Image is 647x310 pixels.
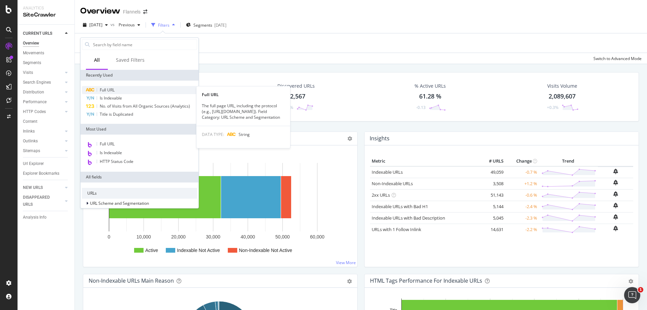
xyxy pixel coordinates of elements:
[23,118,37,125] div: Content
[23,5,69,11] div: Analytics
[89,22,102,28] span: 2025 Sep. 20th
[90,200,149,206] span: URL Scheme and Segmentation
[100,95,122,101] span: Is Indexable
[23,170,70,177] a: Explorer Bookmarks
[613,191,618,197] div: bell-plus
[196,103,290,120] div: The full page URL, including the protocol (e.g., [URL][DOMAIN_NAME]). Field Category: URL Scheme ...
[23,184,63,191] a: NEW URLS
[416,105,426,110] div: -0.13
[23,118,70,125] a: Content
[89,277,174,284] div: Non-Indexable URLs Main Reason
[23,214,70,221] a: Analysis Info
[23,160,44,167] div: Url Explorer
[547,83,577,89] div: Visits Volume
[372,215,445,221] a: Indexable URLs with Bad Description
[370,277,482,284] div: HTML Tags Performance for Indexable URLs
[505,224,539,235] td: -2.2 %
[23,138,38,145] div: Outlinks
[202,132,224,137] span: DATA TYPE:
[214,22,226,28] div: [DATE]
[23,69,63,76] a: Visits
[505,201,539,212] td: -2.4 %
[23,69,33,76] div: Visits
[196,92,290,97] div: Full URL
[347,136,352,141] i: Options
[370,134,390,143] h4: Insights
[372,203,428,209] a: Indexable URLs with Bad H1
[23,160,70,167] a: Url Explorer
[287,92,305,101] div: 52,567
[100,150,122,156] span: Is Indexable
[23,30,63,37] a: CURRENT URLS
[23,40,70,47] a: Overview
[478,201,505,212] td: 5,144
[613,169,618,174] div: bell-plus
[89,156,349,261] svg: A chart.
[478,189,505,201] td: 51,143
[638,287,643,292] span: 1
[23,184,43,191] div: NEW URLS
[171,234,186,239] text: 20,000
[143,9,147,14] div: arrow-right-arrow-left
[183,20,229,30] button: Segments[DATE]
[547,105,558,110] div: +0.3%
[81,124,198,135] div: Most Used
[100,159,133,164] span: HTTP Status Code
[23,89,44,96] div: Distribution
[123,8,141,15] div: Flannels
[310,234,325,239] text: 60,000
[23,59,41,66] div: Segments
[23,59,70,66] a: Segments
[505,178,539,189] td: +1.2 %
[108,234,111,239] text: 0
[23,214,47,221] div: Analysis Info
[23,108,63,115] a: HTTP Codes
[23,50,70,57] a: Movements
[23,79,63,86] a: Search Engines
[23,40,39,47] div: Overview
[593,56,642,61] div: Switch to Advanced Mode
[478,224,505,235] td: 14,631
[372,180,413,187] a: Non-Indexable URLs
[100,111,133,117] span: Title is Duplicated
[23,89,63,96] a: Distribution
[613,180,618,185] div: bell-plus
[23,108,46,115] div: HTTP Codes
[478,166,505,178] td: 49,059
[241,234,255,239] text: 40,000
[23,194,63,208] a: DISAPPEARED URLS
[23,194,57,208] div: DISAPPEARED URLS
[158,22,170,28] div: Filters
[549,92,576,101] div: 2,089,607
[81,70,198,81] div: Recently Used
[613,214,618,220] div: bell-plus
[23,98,63,106] a: Performance
[111,22,116,27] span: vs
[92,39,197,50] input: Search by field name
[277,83,315,89] div: Discovered URLs
[80,20,111,30] button: [DATE]
[505,166,539,178] td: -0.7 %
[539,156,598,166] th: Trend
[177,248,220,253] text: Indexable Not Active
[116,20,143,30] button: Previous
[414,83,446,89] div: % Active URLs
[94,57,100,63] div: All
[372,192,390,198] a: 2xx URLs
[23,128,35,135] div: Inlinks
[23,30,52,37] div: CURRENT URLS
[23,128,63,135] a: Inlinks
[100,103,190,109] span: No. of Visits from All Organic Sources (Analytics)
[372,226,421,232] a: URLs with 1 Follow Inlink
[505,212,539,224] td: -2.3 %
[613,226,618,231] div: bell-plus
[336,260,356,265] a: View More
[149,20,178,30] button: Filters
[419,92,441,101] div: 61.28 %
[81,172,198,182] div: All fields
[624,287,640,303] iframe: Intercom live chat
[370,156,478,166] th: Metric
[478,212,505,224] td: 5,045
[206,234,220,239] text: 30,000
